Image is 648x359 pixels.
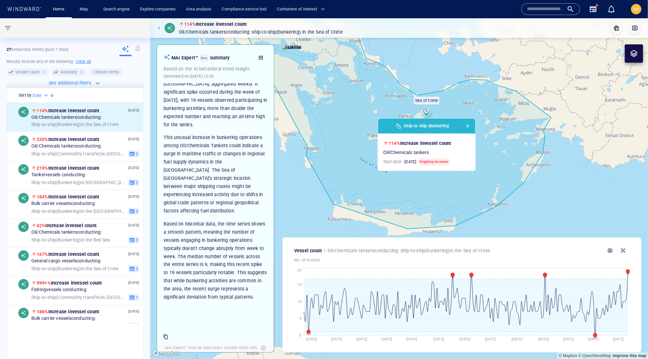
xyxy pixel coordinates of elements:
[252,28,301,36] span: Ship-to-ship ( Bunkering )
[37,309,99,314] span: Increase in vessel count
[37,165,99,171] span: Increase in vessel count
[31,266,81,271] span: Ship-to-ship ( Bunkering )
[294,247,322,255] p: Vessel count
[128,194,139,200] p: [DATE]
[31,287,87,293] span: Fishing vessels conducting:
[135,209,138,214] span: 3
[49,79,91,87] p: See additional filters
[37,194,99,199] span: Increase in vessel count
[404,159,416,165] h6: [DATE]
[128,251,139,258] p: [DATE]
[31,316,96,322] span: Bulk carrier vessels conducting:
[93,69,119,75] h6: + 2 more items
[184,22,196,27] span: 114%
[128,108,139,114] p: [DATE]
[404,123,449,129] span: Ship-to-ship | Bunkering
[620,330,643,354] iframe: Chat
[31,209,81,214] span: Ship-to-ship ( Bunkering )
[37,280,102,286] span: Increase in vessel count
[274,4,330,15] button: Containers of interest
[460,337,470,341] tspan: [DATE]
[190,74,214,79] span: [DATE] 12:05
[164,344,260,352] div: MAI Expert™ may be inaccurate. Double-check info.
[150,18,648,359] canvas: Map
[101,4,132,15] a: Search engine
[37,223,46,228] span: 62%
[128,223,139,229] p: [DATE]
[37,137,99,142] span: Increase in vessel count
[7,68,49,76] div: Vessel count
[31,323,126,329] span: in [GEOGRAPHIC_DATA] EEZ
[137,4,178,15] a: Explore companies
[128,150,139,158] button: 2
[31,230,102,236] span: Oil/Chemicals tankers conducting:
[388,141,451,146] span: Increase in vessel count
[135,266,138,272] span: 2
[630,3,643,16] button: MI
[485,337,496,341] tspan: [DATE]
[135,237,138,243] span: 3
[37,108,99,113] span: Increase in vessel count
[31,209,126,214] span: in the [GEOGRAPHIC_DATA]
[297,269,301,273] tspan: 20
[31,122,81,127] span: Ship-to-ship ( Bunkering )
[135,151,138,157] span: 2
[282,44,302,51] img: satellite
[418,158,450,165] span: Ongoing increase
[164,220,267,302] p: Based on historical data, the time series shows a smooth pattern, meaning the number of vessels e...
[128,237,139,244] button: 3
[33,92,41,99] h6: Date
[128,165,139,171] p: [DATE]
[356,337,367,341] tspan: [DATE]
[19,92,31,99] h6: Sort by
[51,4,67,15] a: Home
[512,337,522,341] tspan: [DATE]
[37,252,48,257] span: 167%
[31,201,96,207] span: Bulk carrier vessels conducting:
[135,180,138,186] span: 2
[164,55,267,129] p: The time series tracks the number of Oil/Chemicals Tankers engaging in ship-to-ship bunkering ope...
[37,137,48,142] span: 220%
[383,150,429,156] span: Oil/Chemicals tankers
[327,247,490,255] p: Oil/Chemicals tankers conducting: in the Sea of Crete
[33,92,49,99] div: Date
[37,165,48,171] span: 219%
[76,58,91,65] h6: Clear all
[37,108,48,113] span: 114%
[613,353,646,358] a: Map feedback
[608,5,615,13] div: Notification center
[7,56,144,67] h6: Results include any of the following:
[277,6,325,13] span: Containers of interest
[128,179,139,186] button: 2
[613,337,624,341] tspan: [DATE]
[31,180,126,186] span: in [GEOGRAPHIC_DATA] EEZ
[37,252,99,257] span: Increase in vessel count
[388,141,400,146] span: 114%
[74,4,95,15] button: Map
[171,54,254,62] p: MAI Expert™ summary
[37,223,97,228] span: Increase in vessel count
[31,151,126,157] span: in [GEOGRAPHIC_DATA] EEZ
[77,4,93,15] a: Map
[164,65,267,73] p: Based on the AI behavioral trend insight
[179,28,343,36] p: Oil/Chemicals tankers conducting: in the Sea of Crete
[184,22,247,27] span: Increase in vessel count
[297,300,301,304] tspan: 10
[31,266,119,272] span: in the Sea of Crete
[433,337,444,341] tspan: [DATE]
[48,4,69,15] button: Home
[31,115,102,121] span: Oil/Chemicals tankers conducting:
[331,337,342,341] tspan: [DATE]
[382,337,392,341] tspan: [DATE]
[31,258,101,264] span: General cargo vessels conducting:
[37,280,51,286] span: 999+%
[128,309,139,315] p: [DATE]
[406,337,417,341] tspan: [DATE]
[284,43,302,51] p: Satellite
[164,133,267,215] p: This unusual increase in bunkering operations among Oil/Chemicals Tankers could indicate a surge ...
[31,180,81,185] span: Ship-to-ship ( Bunkering )
[219,4,269,15] a: Compliance service tool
